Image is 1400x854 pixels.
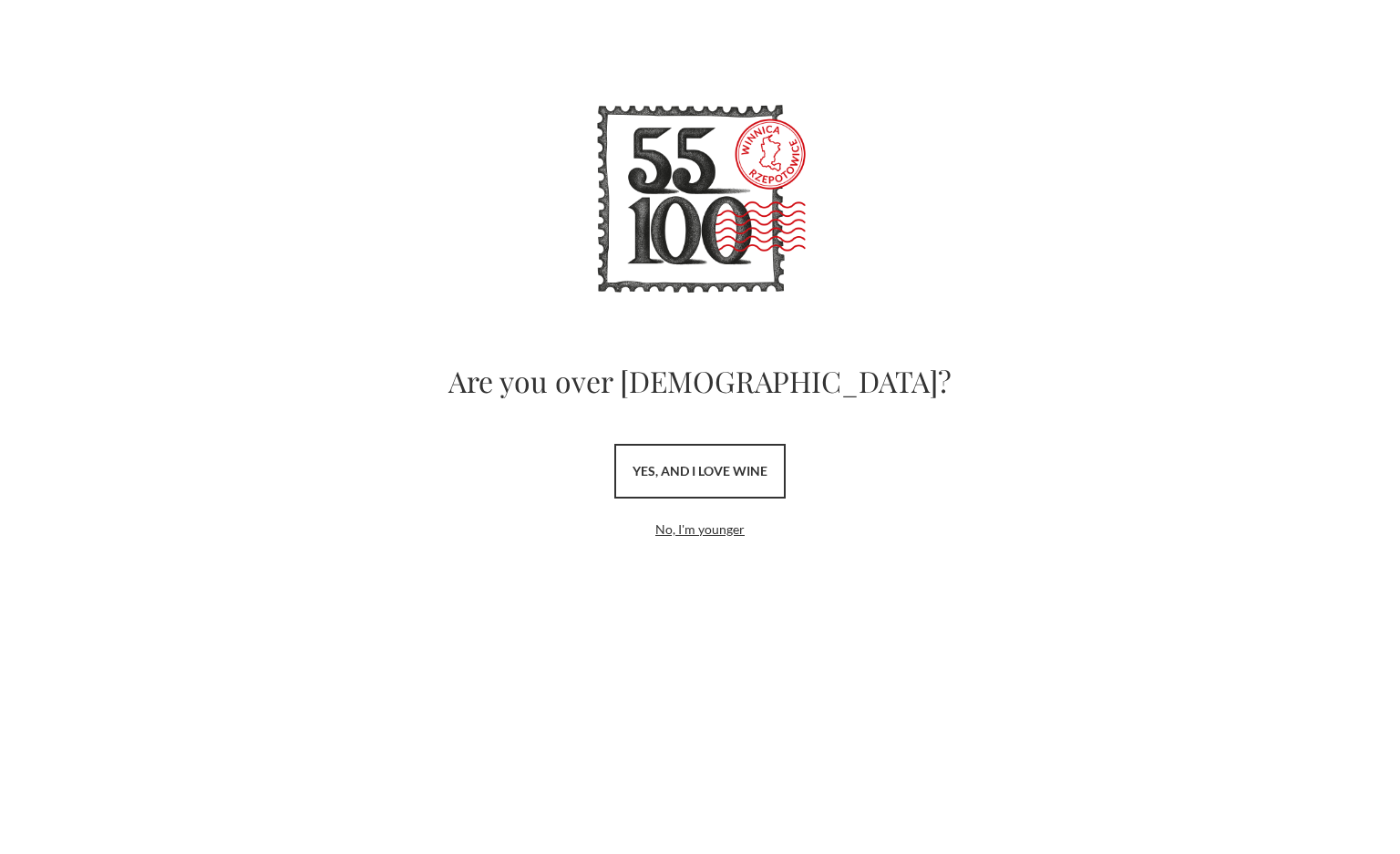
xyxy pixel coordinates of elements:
[655,521,745,537] a: No, I'm younger
[614,444,786,499] a: yes, and I love wine
[448,361,952,400] font: Are you over [DEMOGRAPHIC_DATA]?
[633,463,767,478] font: yes, and I love wine
[591,91,809,310] img: 55-100 Logotype - postage stamp with the code 55-100 inside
